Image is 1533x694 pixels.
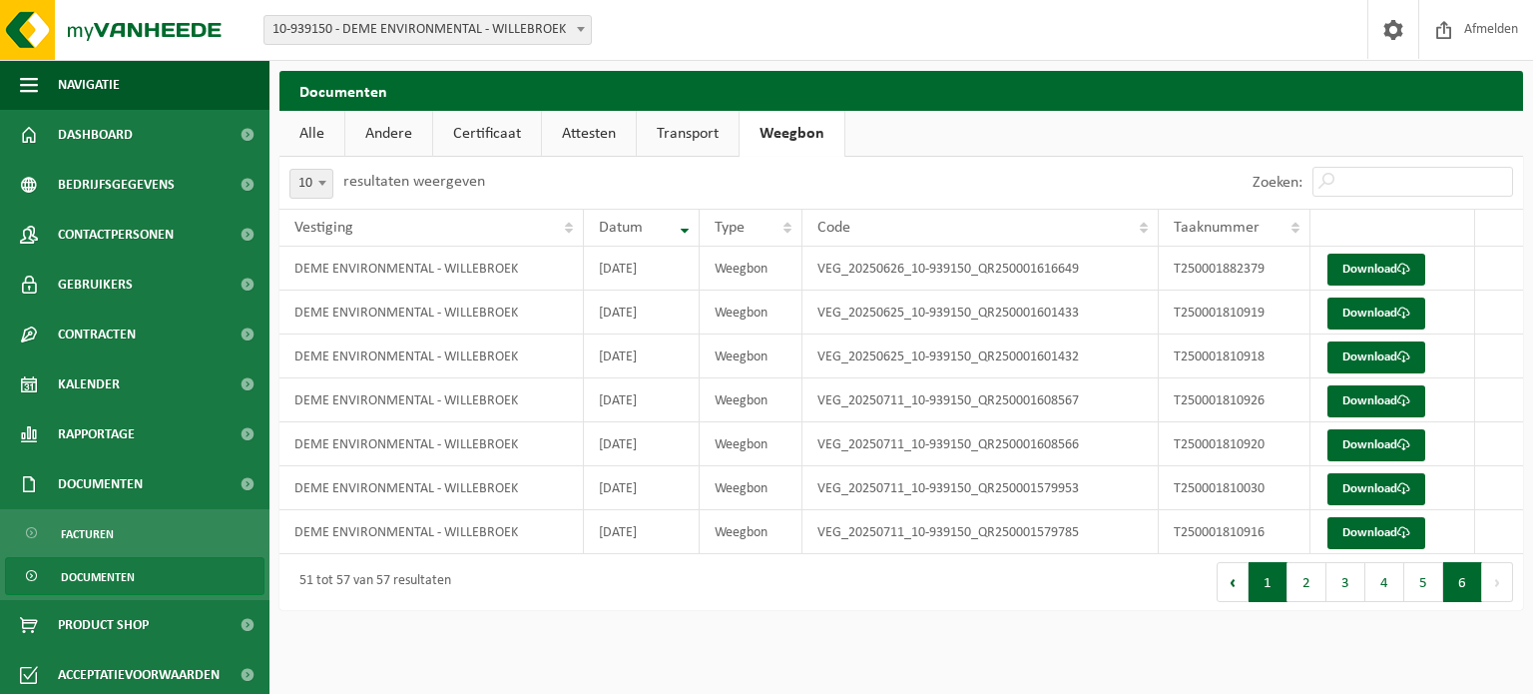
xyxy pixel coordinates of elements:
td: Weegbon [700,247,802,291]
a: Download [1327,429,1425,461]
span: Navigatie [58,60,120,110]
td: [DATE] [584,378,700,422]
span: 10 [289,169,333,199]
td: [DATE] [584,335,700,378]
a: Attesten [542,111,636,157]
span: Documenten [58,459,143,509]
td: Weegbon [700,378,802,422]
span: Contracten [58,310,136,359]
a: Weegbon [740,111,844,157]
a: Alle [279,111,344,157]
a: Download [1327,385,1425,417]
a: Download [1327,298,1425,330]
td: [DATE] [584,466,700,510]
a: Facturen [5,514,264,552]
span: Taaknummer [1174,220,1260,236]
td: VEG_20250711_10-939150_QR250001579953 [802,466,1159,510]
button: Next [1482,562,1513,602]
td: Weegbon [700,291,802,335]
span: Type [715,220,745,236]
td: DEME ENVIRONMENTAL - WILLEBROEK [279,510,584,554]
span: 10-939150 - DEME ENVIRONMENTAL - WILLEBROEK [263,15,592,45]
h2: Documenten [279,71,1523,110]
button: 6 [1443,562,1482,602]
a: Download [1327,254,1425,286]
td: VEG_20250711_10-939150_QR250001608566 [802,422,1159,466]
td: [DATE] [584,291,700,335]
a: Download [1327,473,1425,505]
td: DEME ENVIRONMENTAL - WILLEBROEK [279,247,584,291]
a: Download [1327,517,1425,549]
td: VEG_20250711_10-939150_QR250001608567 [802,378,1159,422]
span: 10 [290,170,332,198]
td: [DATE] [584,422,700,466]
span: Contactpersonen [58,210,174,260]
td: DEME ENVIRONMENTAL - WILLEBROEK [279,378,584,422]
a: Certificaat [433,111,541,157]
td: Weegbon [700,335,802,378]
td: T250001810916 [1159,510,1310,554]
td: T250001810030 [1159,466,1310,510]
td: [DATE] [584,510,700,554]
span: Dashboard [58,110,133,160]
button: 3 [1326,562,1365,602]
button: Previous [1217,562,1249,602]
button: 5 [1404,562,1443,602]
td: VEG_20250625_10-939150_QR250001601432 [802,335,1159,378]
td: T250001810920 [1159,422,1310,466]
span: Kalender [58,359,120,409]
span: Gebruikers [58,260,133,310]
td: T250001810919 [1159,291,1310,335]
td: VEG_20250711_10-939150_QR250001579785 [802,510,1159,554]
td: T250001882379 [1159,247,1310,291]
td: Weegbon [700,422,802,466]
span: Facturen [61,515,114,553]
td: [DATE] [584,247,700,291]
span: Product Shop [58,600,149,650]
button: 4 [1365,562,1404,602]
a: Transport [637,111,739,157]
a: Documenten [5,557,264,595]
td: DEME ENVIRONMENTAL - WILLEBROEK [279,291,584,335]
td: T250001810926 [1159,378,1310,422]
td: T250001810918 [1159,335,1310,378]
a: Download [1327,342,1425,373]
span: 10-939150 - DEME ENVIRONMENTAL - WILLEBROEK [264,16,591,44]
td: DEME ENVIRONMENTAL - WILLEBROEK [279,422,584,466]
label: resultaten weergeven [343,174,485,190]
button: 1 [1249,562,1287,602]
a: Andere [345,111,432,157]
td: VEG_20250626_10-939150_QR250001616649 [802,247,1159,291]
span: Rapportage [58,409,135,459]
div: 51 tot 57 van 57 resultaten [289,564,451,600]
span: Code [817,220,850,236]
td: DEME ENVIRONMENTAL - WILLEBROEK [279,466,584,510]
td: VEG_20250625_10-939150_QR250001601433 [802,291,1159,335]
td: DEME ENVIRONMENTAL - WILLEBROEK [279,335,584,378]
button: 2 [1287,562,1326,602]
span: Bedrijfsgegevens [58,160,175,210]
td: Weegbon [700,466,802,510]
span: Documenten [61,558,135,596]
span: Vestiging [294,220,353,236]
span: Datum [599,220,643,236]
td: Weegbon [700,510,802,554]
label: Zoeken: [1253,175,1302,191]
